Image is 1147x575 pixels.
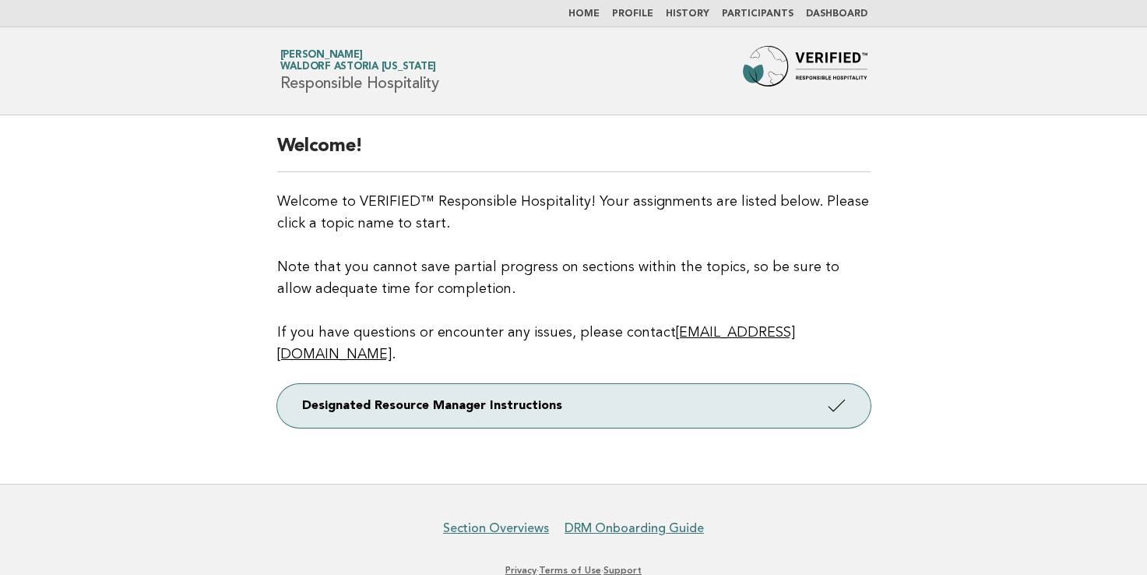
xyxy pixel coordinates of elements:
a: Dashboard [806,9,867,19]
a: Home [568,9,600,19]
h2: Welcome! [277,134,871,172]
h1: Responsible Hospitality [280,51,439,91]
p: Welcome to VERIFIED™ Responsible Hospitality! Your assignments are listed below. Please click a t... [277,191,871,365]
a: [PERSON_NAME]Waldorf Astoria [US_STATE] [280,50,437,72]
img: Forbes Travel Guide [743,46,867,96]
a: Profile [612,9,653,19]
a: Participants [722,9,793,19]
a: DRM Onboarding Guide [565,520,704,536]
a: Designated Resource Manager Instructions [277,384,871,428]
a: Section Overviews [443,520,549,536]
span: Waldorf Astoria [US_STATE] [280,62,437,72]
a: History [666,9,709,19]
